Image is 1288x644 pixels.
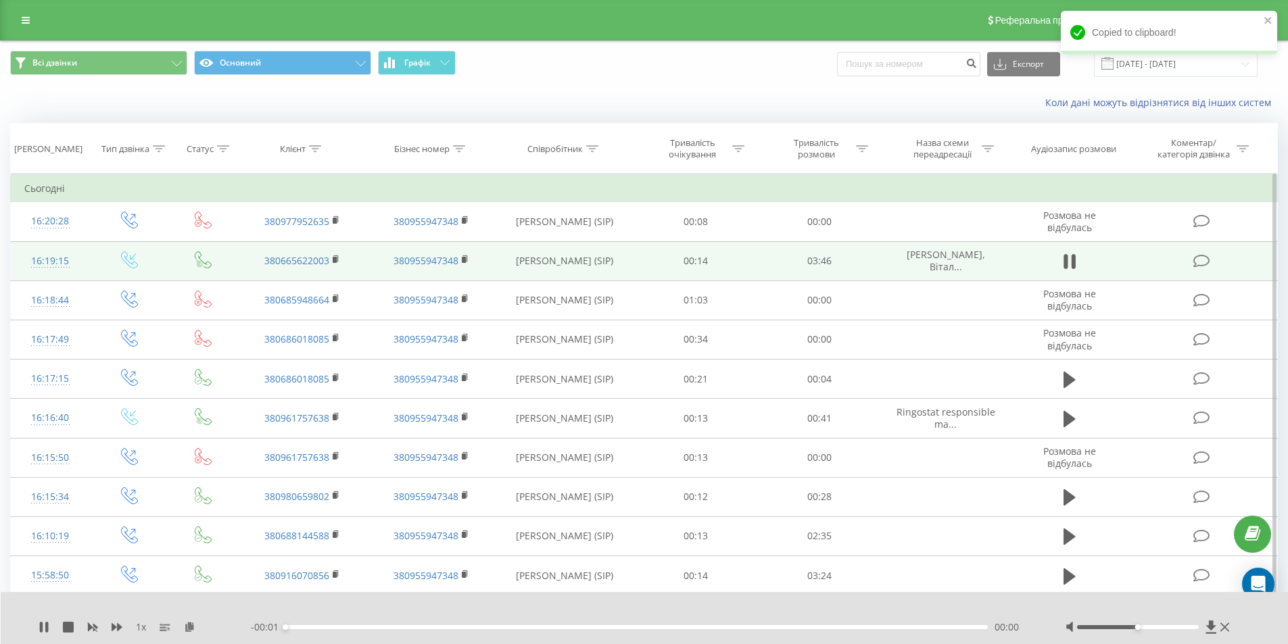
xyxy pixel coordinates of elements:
[634,438,758,477] td: 00:13
[378,51,456,75] button: Графік
[527,143,583,155] div: Співробітник
[634,320,758,359] td: 00:34
[101,143,149,155] div: Тип дзвінка
[758,516,882,555] td: 02:35
[32,57,77,68] span: Всі дзвінки
[264,332,329,345] a: 380686018085
[24,523,76,549] div: 16:10:19
[1043,209,1096,234] span: Розмова не відбулась
[758,556,882,595] td: 03:24
[758,438,882,477] td: 00:00
[1045,96,1278,109] a: Коли дані можуть відрізнятися вiд інших систем
[634,241,758,280] td: 00:14
[634,399,758,438] td: 00:13
[393,490,458,503] a: 380955947348
[24,484,76,510] div: 16:15:34
[907,248,985,273] span: [PERSON_NAME], Вітал...
[264,412,329,424] a: 380961757638
[634,556,758,595] td: 00:14
[24,366,76,392] div: 16:17:15
[1135,624,1141,630] div: Accessibility label
[393,332,458,345] a: 380955947348
[987,52,1060,76] button: Експорт
[758,399,882,438] td: 00:41
[251,620,285,634] span: - 00:01
[634,360,758,399] td: 00:21
[264,293,329,306] a: 380685948664
[995,15,1095,26] span: Реферальна програма
[496,477,634,516] td: [PERSON_NAME] (SIP)
[1043,326,1096,351] span: Розмова не відбулась
[393,293,458,306] a: 380955947348
[634,202,758,241] td: 00:08
[194,51,371,75] button: Основний
[280,143,306,155] div: Клієнт
[758,360,882,399] td: 00:04
[394,143,450,155] div: Бізнес номер
[496,241,634,280] td: [PERSON_NAME] (SIP)
[24,445,76,471] div: 16:15:50
[393,215,458,228] a: 380955947348
[837,52,980,76] input: Пошук за номером
[24,562,76,589] div: 15:58:50
[1043,445,1096,470] span: Розмова не відбулась
[634,477,758,516] td: 00:12
[1264,15,1273,28] button: close
[1154,137,1233,160] div: Коментар/категорія дзвінка
[264,372,329,385] a: 380686018085
[758,241,882,280] td: 03:46
[496,360,634,399] td: [PERSON_NAME] (SIP)
[24,208,76,234] div: 16:20:28
[393,451,458,464] a: 380955947348
[758,202,882,241] td: 00:00
[758,477,882,516] td: 00:28
[264,254,329,267] a: 380665622003
[24,287,76,314] div: 16:18:44
[10,51,187,75] button: Всі дзвінки
[496,399,634,438] td: [PERSON_NAME] (SIP)
[657,137,729,160] div: Тривалість очікування
[780,137,853,160] div: Тривалість розмови
[897,405,995,430] span: Ringostat responsible ma...
[24,405,76,431] div: 16:16:40
[1031,143,1116,155] div: Аудіозапис розмови
[496,320,634,359] td: [PERSON_NAME] (SIP)
[634,516,758,555] td: 00:13
[187,143,214,155] div: Статус
[496,438,634,477] td: [PERSON_NAME] (SIP)
[11,175,1278,202] td: Сьогодні
[264,569,329,582] a: 380916070856
[995,620,1019,634] span: 00:00
[14,143,82,155] div: [PERSON_NAME]
[24,248,76,274] div: 16:19:15
[264,529,329,542] a: 380688144588
[496,280,634,320] td: [PERSON_NAME] (SIP)
[634,280,758,320] td: 01:03
[283,624,288,630] div: Accessibility label
[393,529,458,542] a: 380955947348
[1242,568,1274,600] div: Open Intercom Messenger
[906,137,978,160] div: Назва схеми переадресації
[393,372,458,385] a: 380955947348
[264,451,329,464] a: 380961757638
[496,516,634,555] td: [PERSON_NAME] (SIP)
[393,412,458,424] a: 380955947348
[758,280,882,320] td: 00:00
[496,202,634,241] td: [PERSON_NAME] (SIP)
[136,620,146,634] span: 1 x
[1061,11,1277,54] div: Copied to clipboard!
[758,320,882,359] td: 00:00
[496,556,634,595] td: [PERSON_NAME] (SIP)
[393,254,458,267] a: 380955947348
[404,58,431,68] span: Графік
[393,569,458,582] a: 380955947348
[1043,287,1096,312] span: Розмова не відбулась
[24,326,76,353] div: 16:17:49
[264,215,329,228] a: 380977952635
[264,490,329,503] a: 380980659802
